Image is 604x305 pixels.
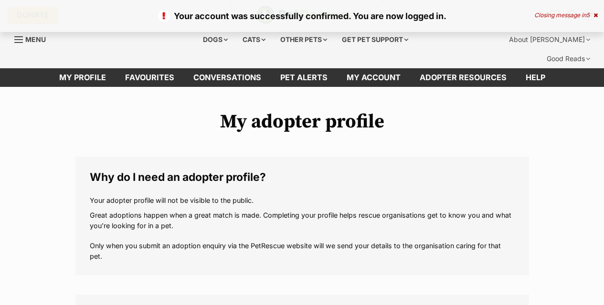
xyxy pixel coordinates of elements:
[184,68,271,87] a: conversations
[271,68,337,87] a: Pet alerts
[516,68,555,87] a: Help
[25,35,46,43] span: Menu
[90,210,515,261] p: Great adoptions happen when a great match is made. Completing your profile helps rescue organisat...
[90,195,515,205] p: Your adopter profile will not be visible to the public.
[540,49,597,68] div: Good Reads
[335,30,415,49] div: Get pet support
[410,68,516,87] a: Adopter resources
[90,171,515,183] legend: Why do I need an adopter profile?
[50,68,116,87] a: My profile
[337,68,410,87] a: My account
[75,111,529,133] h1: My adopter profile
[502,30,597,49] div: About [PERSON_NAME]
[75,157,529,275] fieldset: Why do I need an adopter profile?
[116,68,184,87] a: Favourites
[236,30,272,49] div: Cats
[14,30,53,47] a: Menu
[274,30,334,49] div: Other pets
[196,30,234,49] div: Dogs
